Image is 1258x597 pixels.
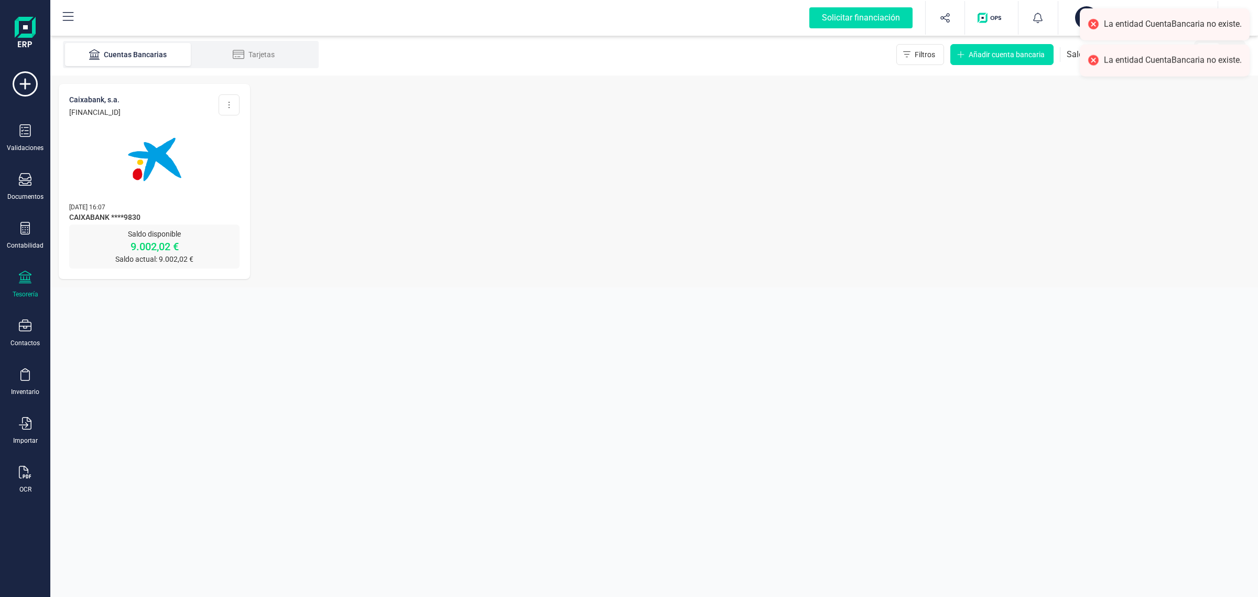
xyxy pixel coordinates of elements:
div: Importar [13,436,38,445]
span: [DATE] 16:07 [69,204,105,211]
button: Añadir cuenta bancaria [950,44,1054,65]
div: Tesorería [13,290,38,298]
div: Tarjetas [212,49,296,60]
img: Logo de OPS [978,13,1005,23]
div: Contactos [10,339,40,347]
span: Filtros [915,49,935,60]
p: 9.002,02 € [69,239,240,254]
button: Logo de OPS [971,1,1012,35]
div: La entidad CuentaBancaria no existe. [1104,19,1242,30]
p: [FINANCIAL_ID] [69,107,121,118]
button: Filtros [896,44,944,65]
div: OCR [19,485,31,494]
div: Cuentas Bancarias [86,49,170,60]
div: Inventario [11,388,39,396]
div: Contabilidad [7,241,44,250]
img: Logo Finanedi [15,17,36,50]
p: Saldo actual: 9.002,02 € [69,254,240,264]
div: Documentos [7,193,44,201]
button: COCOMMERCIAL ENTERPRISE GREEN SL[PERSON_NAME] [PERSON_NAME] [1071,1,1205,35]
div: CO [1075,6,1098,29]
span: Añadir cuenta bancaria [969,49,1045,60]
div: Validaciones [7,144,44,152]
span: Saldo disponible: [1067,48,1131,61]
p: Saldo disponible [69,229,240,239]
div: La entidad CuentaBancaria no existe. [1104,55,1242,66]
p: CAIXABANK, S.A. [69,94,121,105]
div: Solicitar financiación [809,7,913,28]
button: Solicitar financiación [797,1,925,35]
